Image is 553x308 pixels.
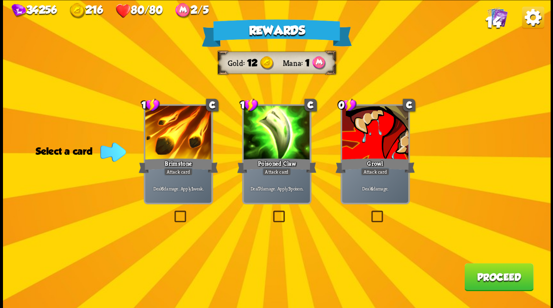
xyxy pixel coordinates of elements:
[164,168,192,176] div: Attack card
[262,168,291,176] div: Attack card
[175,3,208,18] div: Mana
[69,3,102,18] div: Gold
[175,3,190,18] img: ManaPoints.png
[191,185,192,191] b: 1
[115,3,130,18] img: health.png
[115,3,162,18] div: Health
[227,58,246,68] div: Gold
[147,185,210,191] p: Deal damage. Apply weak.
[288,185,290,191] b: 3
[361,168,389,176] div: Attack card
[260,56,274,70] img: gold.png
[36,145,123,156] div: Select a card
[245,185,308,191] p: Deal damage. Apply poison.
[138,157,218,175] div: Brimstone
[282,58,305,68] div: Mana
[100,142,126,162] img: indicator-arrow.png
[487,6,507,27] img: Cards_Icon.png
[304,99,316,111] div: C
[522,6,544,29] img: OptionsButton.png
[206,99,218,111] div: C
[11,4,26,18] img: gem.png
[403,99,415,111] div: C
[246,58,257,68] span: 12
[141,98,160,112] div: 1
[370,185,372,191] b: 4
[240,98,258,112] div: 1
[237,157,316,175] div: Poisoned Claw
[69,3,85,18] img: gold.png
[464,263,533,291] button: Proceed
[201,19,352,47] div: Rewards
[485,14,500,31] span: 14
[11,3,57,17] div: Gems
[343,185,406,191] p: Deal damage.
[161,185,164,191] b: 6
[258,185,260,191] b: 7
[312,56,325,70] img: ManaPoints.png
[305,58,309,68] span: 1
[335,157,415,175] div: Growl
[487,6,507,29] div: View all the cards in your deck
[338,98,356,112] div: 0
